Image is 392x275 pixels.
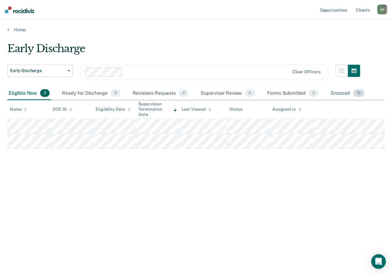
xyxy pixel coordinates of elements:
[131,87,190,100] div: Revisions Requests0
[7,65,73,77] button: Early Discharge
[229,107,243,112] div: Status
[309,89,318,97] span: 2
[7,87,51,100] div: Eligible Now2
[179,89,188,97] span: 0
[7,27,385,32] a: Home
[7,42,360,60] div: Early Discharge
[292,69,321,74] div: Clear officers
[353,89,364,97] span: 19
[371,254,386,269] div: Open Intercom Messenger
[40,89,50,97] span: 2
[329,87,366,100] div: Snoozed19
[199,87,256,100] div: Supervisor Review0
[245,89,254,97] span: 0
[10,107,27,112] div: Name
[61,87,121,100] div: Ready for Discharge0
[138,101,176,117] div: Supervision Termination Date
[111,89,120,97] span: 0
[266,87,320,100] div: Forms Submitted2
[377,5,387,14] button: JW
[377,5,387,14] div: J W
[53,107,72,112] div: DOC ID
[10,68,65,73] span: Early Discharge
[5,6,34,13] img: Recidiviz
[96,107,131,112] div: Eligibility Date
[272,107,301,112] div: Assigned to
[182,107,211,112] div: Last Viewed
